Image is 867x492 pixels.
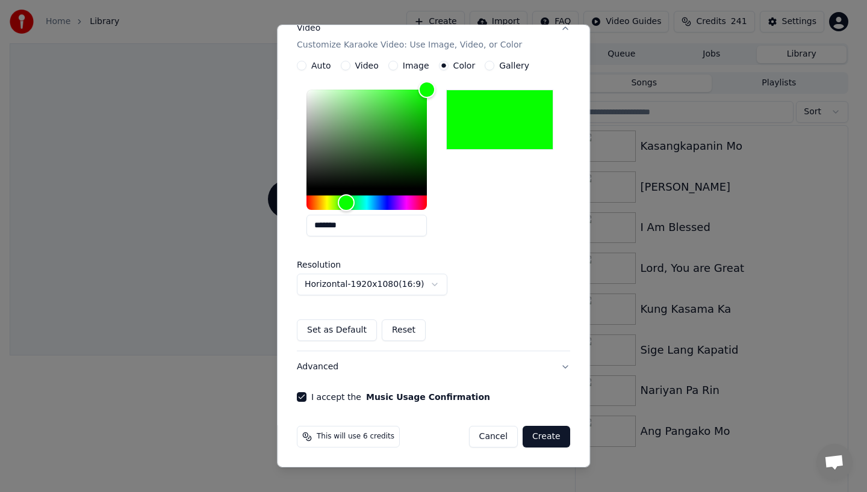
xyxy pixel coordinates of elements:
div: VideoCustomize Karaoke Video: Use Image, Video, or Color [297,61,570,351]
button: Cancel [469,426,518,447]
button: Create [523,426,570,447]
span: This will use 6 credits [317,432,394,441]
div: Hue [306,195,427,210]
label: Video [355,61,379,70]
label: Resolution [297,260,417,269]
button: Set as Default [297,319,377,341]
div: Video [297,22,522,51]
p: Customize Karaoke Video: Use Image, Video, or Color [297,39,522,51]
button: Advanced [297,351,570,383]
label: Image [403,61,429,70]
label: Color [453,61,476,70]
label: Auto [311,61,331,70]
div: Color [306,90,427,188]
label: Gallery [499,61,529,70]
button: I accept the [366,393,490,401]
label: I accept the [311,393,490,401]
button: VideoCustomize Karaoke Video: Use Image, Video, or Color [297,13,570,61]
button: Reset [382,319,426,341]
